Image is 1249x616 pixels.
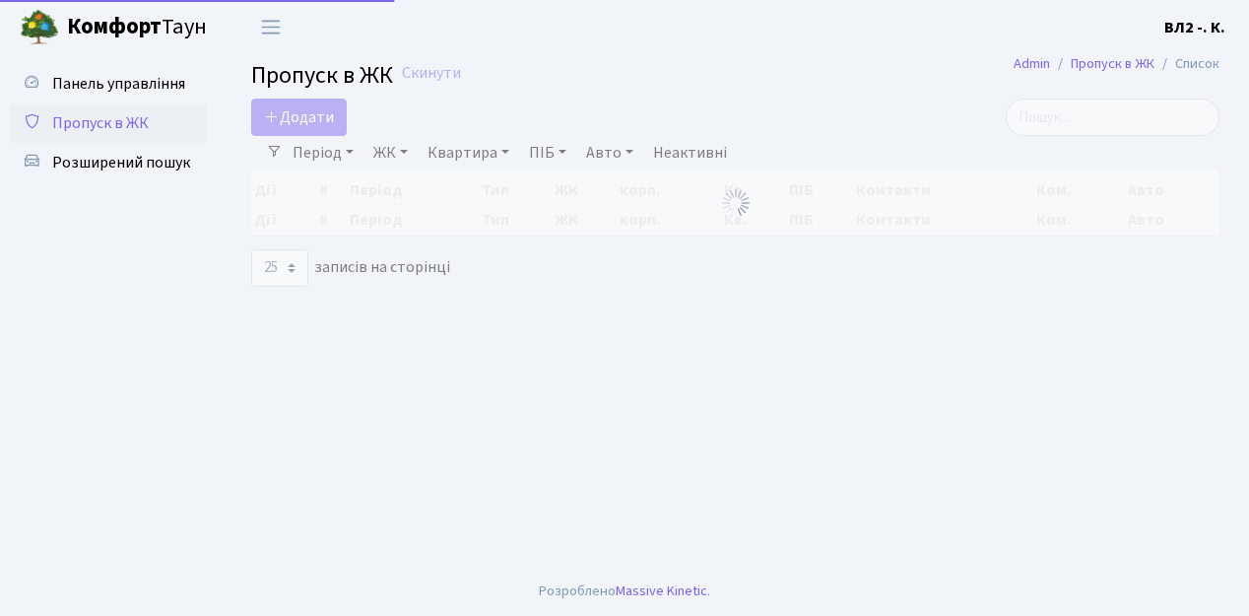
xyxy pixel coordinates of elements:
[984,43,1249,85] nav: breadcrumb
[52,152,190,173] span: Розширений пошук
[264,106,334,128] span: Додати
[521,136,574,170] a: ПІБ
[10,64,207,103] a: Панель управління
[10,103,207,143] a: Пропуск в ЖК
[1154,53,1219,75] li: Список
[1014,53,1050,74] a: Admin
[420,136,517,170] a: Квартира
[251,99,347,136] a: Додати
[67,11,162,42] b: Комфорт
[720,187,752,219] img: Обробка...
[645,136,735,170] a: Неактивні
[616,581,707,601] a: Massive Kinetic
[246,11,296,43] button: Переключити навігацію
[251,58,393,93] span: Пропуск в ЖК
[402,64,461,83] a: Скинути
[67,11,207,44] span: Таун
[365,136,416,170] a: ЖК
[52,73,185,95] span: Панель управління
[10,143,207,182] a: Розширений пошук
[578,136,641,170] a: Авто
[1071,53,1154,74] a: Пропуск в ЖК
[1164,17,1225,38] b: ВЛ2 -. К.
[1164,16,1225,39] a: ВЛ2 -. К.
[52,112,149,134] span: Пропуск в ЖК
[285,136,362,170] a: Період
[1006,99,1219,136] input: Пошук...
[20,8,59,47] img: logo.png
[251,249,308,287] select: записів на сторінці
[251,249,450,287] label: записів на сторінці
[539,581,710,602] div: Розроблено .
